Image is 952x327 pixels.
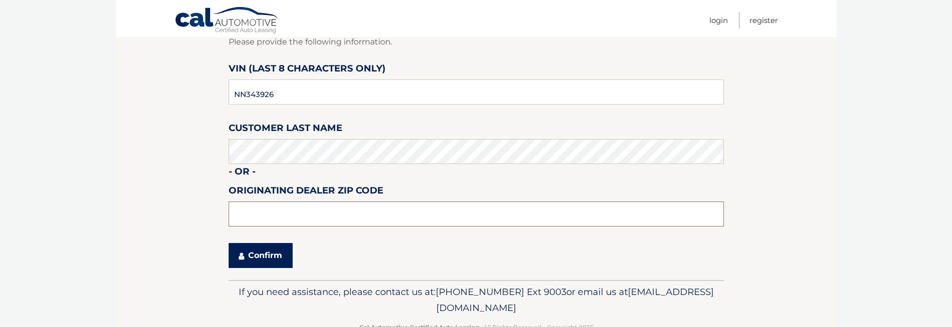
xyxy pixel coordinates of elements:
[175,6,280,35] a: Cal Automotive
[229,120,342,139] label: Customer Last Name
[436,286,566,297] span: [PHONE_NUMBER] Ext 9003
[709,12,728,28] a: Login
[235,284,717,316] p: If you need assistance, please contact us at: or email us at
[229,183,383,201] label: Originating Dealer Zip Code
[229,243,293,268] button: Confirm
[229,61,386,79] label: VIN (last 8 characters only)
[749,12,778,28] a: Register
[229,164,256,182] label: - or -
[229,35,724,49] p: Please provide the following information.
